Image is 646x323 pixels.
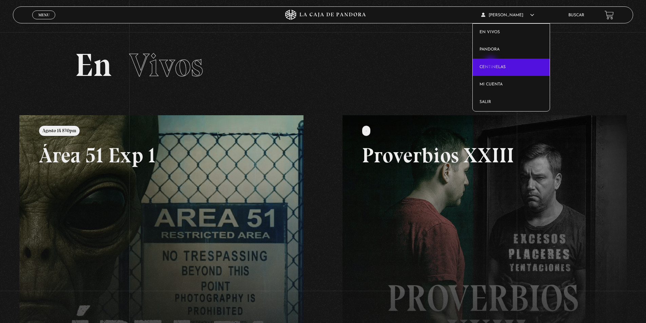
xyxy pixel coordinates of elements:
a: Mi cuenta [473,76,550,94]
a: Salir [473,94,550,111]
span: [PERSON_NAME] [481,13,534,17]
a: Centinelas [473,59,550,76]
a: En vivos [473,24,550,41]
span: Cerrar [36,19,52,23]
a: Buscar [568,13,584,17]
a: View your shopping cart [605,11,614,20]
span: Menu [38,13,50,17]
a: Pandora [473,41,550,59]
span: Vivos [129,46,203,84]
h2: En [75,49,571,81]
